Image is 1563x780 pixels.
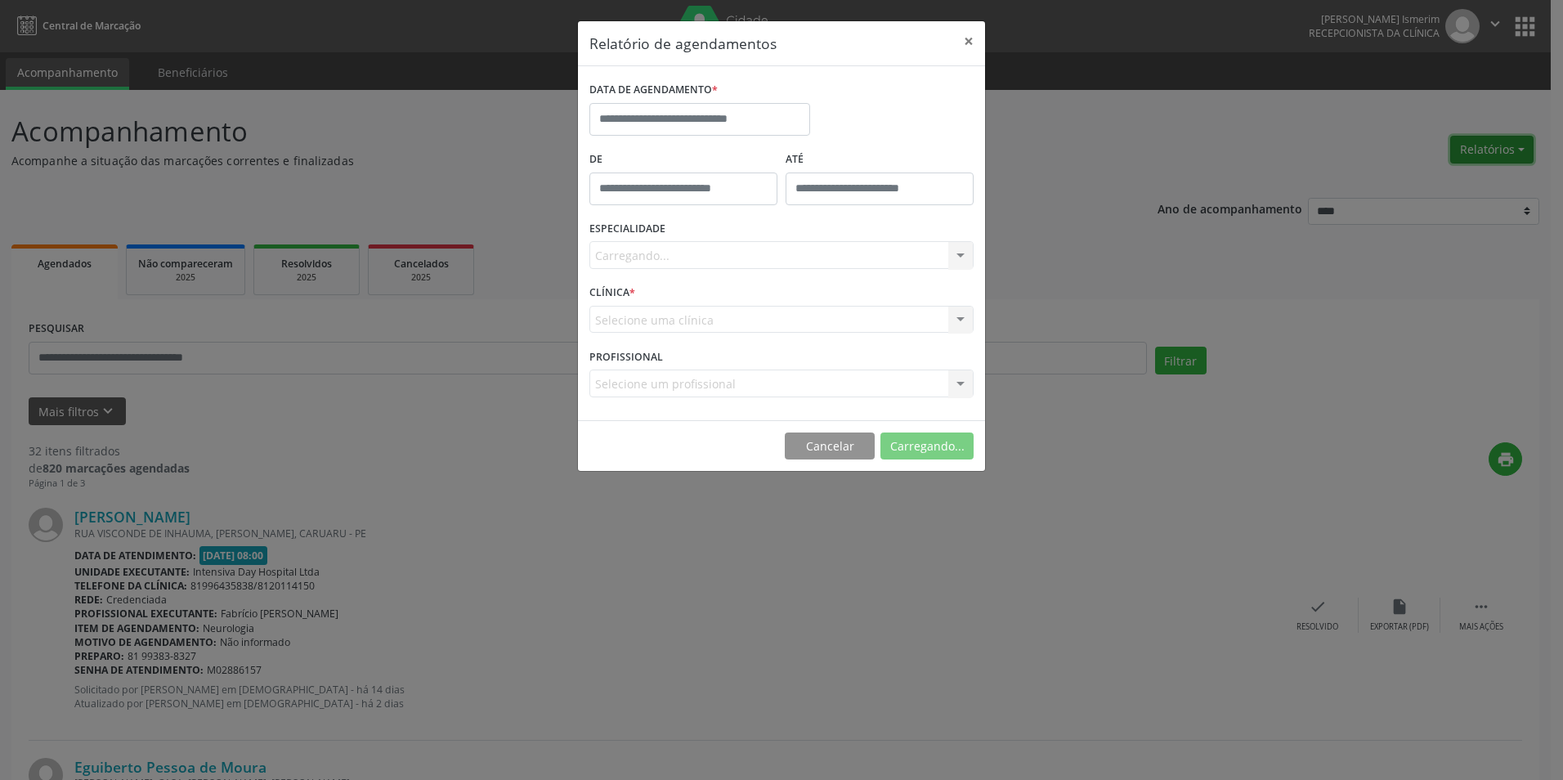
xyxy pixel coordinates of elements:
label: DATA DE AGENDAMENTO [589,78,718,103]
button: Carregando... [880,433,974,460]
label: CLÍNICA [589,280,635,306]
label: ATÉ [786,147,974,173]
h5: Relatório de agendamentos [589,33,777,54]
label: PROFISSIONAL [589,344,663,370]
label: ESPECIALIDADE [589,217,665,242]
label: De [589,147,777,173]
button: Cancelar [785,433,875,460]
button: Close [952,21,985,61]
